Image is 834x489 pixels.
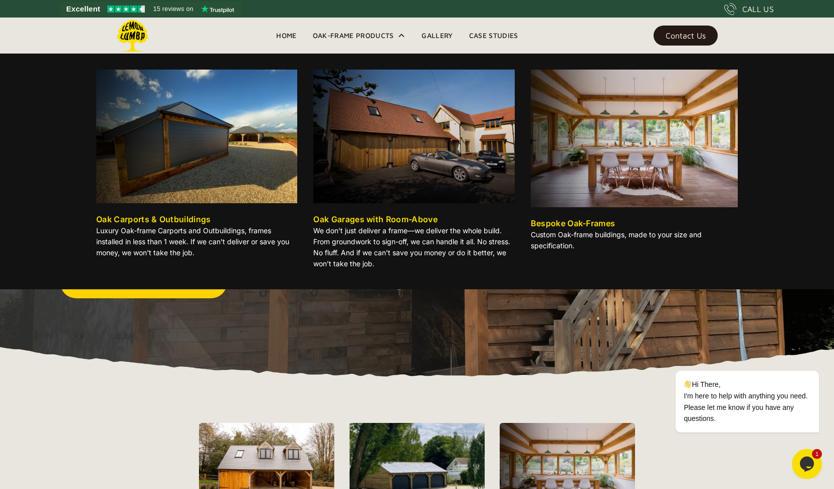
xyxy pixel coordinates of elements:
[531,70,738,255] a: Bespoke Oak-FramesCustom Oak-frame buildings, made to your size and specification.
[60,2,241,16] a: See Lemon Lumba reviews on Trustpilot
[654,26,718,46] a: Contact Us
[461,28,526,43] a: Case Studies
[531,217,615,229] div: Bespoke Oak-Frames
[305,18,414,54] div: Oak-Frame Products
[531,229,738,251] p: Custom Oak-frame buildings, made to your size and specification.
[742,3,774,15] div: CALL US
[313,213,438,225] div: Oak Garages with Room-Above
[313,225,514,269] p: We don’t just deliver a frame—we deliver the whole build. From groundwork to sign-off, we can han...
[153,3,193,15] span: 15 reviews on
[66,3,100,15] span: Excellent
[96,70,297,262] a: Oak Carports & OutbuildingsLuxury Oak-frame Carports and Outbuildings, frames installed in less t...
[313,30,394,42] div: Oak-Frame Products
[201,5,234,13] img: Trustpilot logo
[644,281,824,444] iframe: chat widget
[724,3,774,15] a: CALL US
[96,213,211,225] div: Oak Carports & Outbuildings
[107,6,145,13] img: Trustpilot 4.5 stars
[792,449,824,479] iframe: chat widget
[666,32,706,39] div: Contact Us
[268,28,304,43] a: Home
[413,28,461,43] a: Gallery
[96,225,297,258] p: Luxury Oak-frame Carports and Outbuildings, frames installed in less than 1 week. If we can't del...
[313,70,514,273] a: Oak Garages with Room-AboveWe don’t just deliver a frame—we deliver the whole build. From groundw...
